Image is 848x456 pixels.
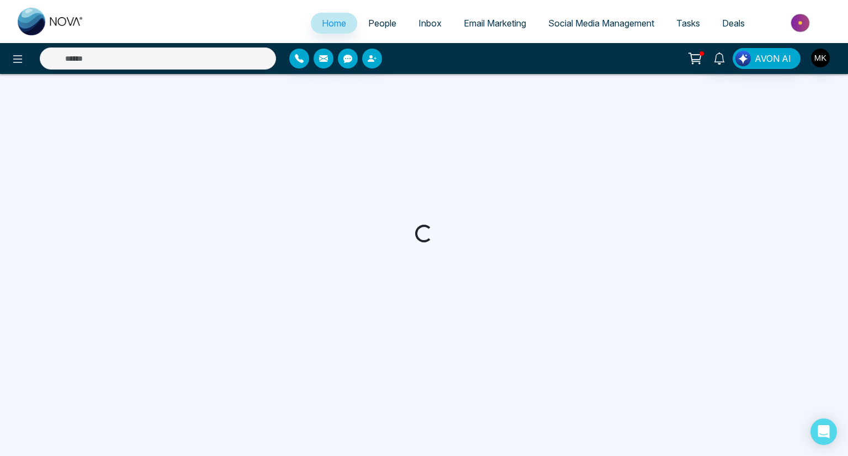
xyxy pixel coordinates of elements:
span: Inbox [418,18,442,29]
a: Tasks [665,13,711,34]
span: People [368,18,396,29]
a: Home [311,13,357,34]
a: Social Media Management [537,13,665,34]
a: People [357,13,407,34]
a: Inbox [407,13,453,34]
span: AVON AI [755,52,791,65]
span: Email Marketing [464,18,526,29]
img: Market-place.gif [761,10,841,35]
span: Tasks [676,18,700,29]
a: Deals [711,13,756,34]
a: Email Marketing [453,13,537,34]
img: Lead Flow [735,51,751,66]
div: Open Intercom Messenger [810,418,837,445]
span: Home [322,18,346,29]
img: Nova CRM Logo [18,8,84,35]
span: Social Media Management [548,18,654,29]
button: AVON AI [733,48,801,69]
img: User Avatar [811,49,830,67]
span: Deals [722,18,745,29]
